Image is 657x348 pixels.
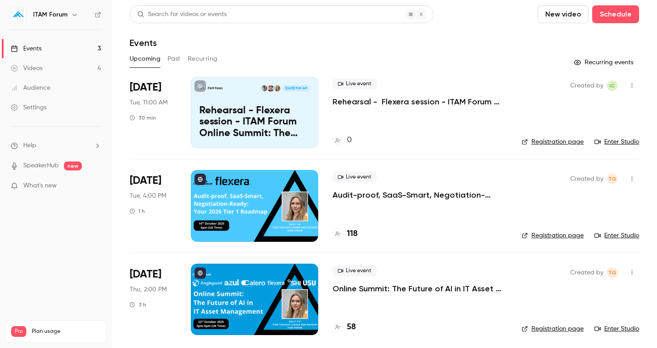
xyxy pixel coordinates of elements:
div: 1 h [130,207,145,215]
a: Rehearsal - Flexera session - ITAM Forum Online Summit: The Future of AI in IT Asset Management, ... [333,96,507,107]
a: Enter Studio [594,324,639,333]
h1: Events [130,37,157,48]
a: Online Summit: The Future of AI in IT Asset Management [333,283,507,294]
span: [DATE] [130,80,161,95]
img: ITAM Forum [11,8,25,22]
button: Schedule [592,5,639,23]
span: Tue, 11:00 AM [130,98,168,107]
div: Settings [11,103,46,112]
a: Registration page [522,324,584,333]
a: Registration page [522,137,584,146]
span: Tasveer Gola [607,267,618,278]
a: Registration page [522,231,584,240]
div: Events [11,44,42,53]
span: Iva Ceronio [607,80,618,91]
a: 58 [333,321,356,333]
button: Upcoming [130,52,160,66]
span: Live event [333,79,377,89]
div: Oct 14 Tue, 11:00 AM (Europe/London) [130,77,177,148]
a: 118 [333,228,358,240]
li: help-dropdown-opener [11,141,101,150]
span: Help [23,141,36,150]
div: Oct 14 Tue, 4:00 PM (Europe/London) [130,170,177,241]
span: TG [608,174,616,184]
span: Created by [570,267,603,278]
img: Gary McAllister [261,85,267,91]
a: SpeakerHub [23,161,59,170]
p: ITAM Forum [208,86,223,91]
span: What's new [23,181,57,191]
span: new [64,162,82,170]
a: 0 [333,134,352,146]
div: 3 h [130,301,146,308]
a: Audit-proof, SaaS-Smart, Negotiation-Ready: Your 2026 Tier 1 Roadmap [333,190,507,200]
p: Rehearsal - Flexera session - ITAM Forum Online Summit: The Future of AI in IT Asset Management, ... [199,105,310,140]
a: Enter Studio [594,137,639,146]
h4: 0 [347,134,352,146]
h4: 118 [347,228,358,240]
span: [DATE] [130,174,161,188]
span: Pro [11,326,26,337]
img: Leigh Martin [267,85,274,91]
span: TG [608,267,616,278]
button: Recurring [188,52,218,66]
div: Oct 23 Thu, 2:00 PM (Europe/London) [130,264,177,335]
span: Tue, 4:00 PM [130,191,166,200]
div: Search for videos or events [137,10,227,19]
span: Created by [570,174,603,184]
span: Thu, 2:00 PM [130,285,167,294]
span: Live event [333,265,377,276]
span: Plan usage [32,328,101,335]
span: Live event [333,172,377,182]
span: [DATE] [130,267,161,282]
a: Enter Studio [594,231,639,240]
span: [DATE] 11:00 AM [282,85,309,91]
span: Tasveer Gola [607,174,618,184]
button: Past [168,52,181,66]
button: Recurring events [570,55,639,70]
button: New video [538,5,589,23]
span: Created by [570,80,603,91]
div: Audience [11,83,51,92]
div: 30 min [130,114,156,121]
h4: 58 [347,321,356,333]
a: Rehearsal - Flexera session - ITAM Forum Online Summit: The Future of AI in IT Asset Management, ... [191,77,318,148]
h6: ITAM Forum [33,10,67,19]
span: IC [610,80,615,91]
div: Videos [11,64,42,73]
img: Kelly Yip [274,85,280,91]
